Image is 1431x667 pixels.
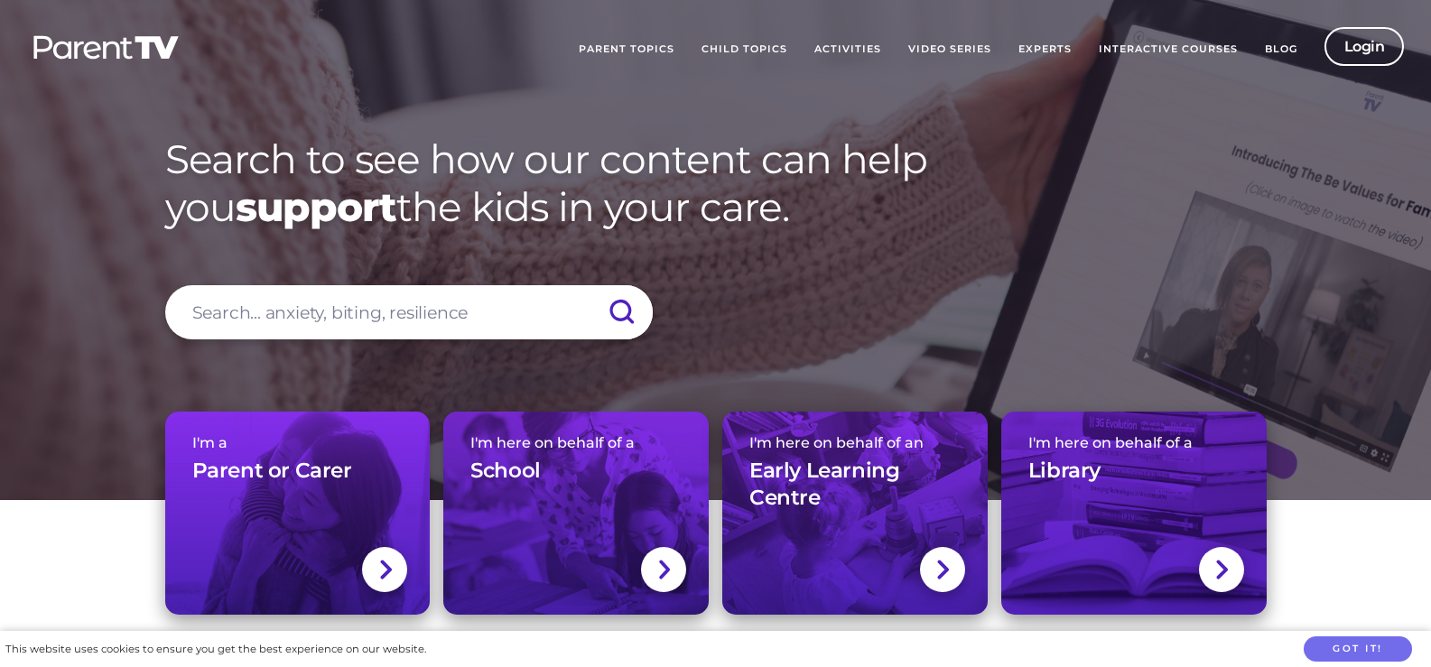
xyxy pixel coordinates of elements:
a: Experts [1005,27,1085,72]
a: Interactive Courses [1085,27,1251,72]
img: svg+xml;base64,PHN2ZyBlbmFibGUtYmFja2dyb3VuZD0ibmV3IDAgMCAxNC44IDI1LjciIHZpZXdCb3g9IjAgMCAxNC44ID... [657,558,671,581]
h3: School [470,458,541,485]
button: Got it! [1304,636,1412,662]
img: svg+xml;base64,PHN2ZyBlbmFibGUtYmFja2dyb3VuZD0ibmV3IDAgMCAxNC44IDI1LjciIHZpZXdCb3g9IjAgMCAxNC44ID... [935,558,949,581]
img: svg+xml;base64,PHN2ZyBlbmFibGUtYmFja2dyb3VuZD0ibmV3IDAgMCAxNC44IDI1LjciIHZpZXdCb3g9IjAgMCAxNC44ID... [378,558,392,581]
a: Video Series [895,27,1005,72]
input: Search... anxiety, biting, resilience [165,285,653,339]
img: parenttv-logo-white.4c85aaf.svg [32,34,181,60]
a: Login [1324,27,1405,66]
span: I'm here on behalf of an [749,434,961,451]
a: Activities [801,27,895,72]
span: I'm here on behalf of a [470,434,682,451]
h3: Early Learning Centre [749,458,961,512]
span: I'm a [192,434,404,451]
input: Submit [590,285,653,339]
img: svg+xml;base64,PHN2ZyBlbmFibGUtYmFja2dyb3VuZD0ibmV3IDAgMCAxNC44IDI1LjciIHZpZXdCb3g9IjAgMCAxNC44ID... [1214,558,1228,581]
div: This website uses cookies to ensure you get the best experience on our website. [5,640,426,659]
a: I'm aParent or Carer [165,412,431,615]
span: I'm here on behalf of a [1028,434,1240,451]
strong: support [236,182,396,231]
a: I'm here on behalf of aSchool [443,412,709,615]
h3: Parent or Carer [192,458,352,485]
a: Child Topics [688,27,801,72]
a: I'm here on behalf of anEarly Learning Centre [722,412,988,615]
a: Parent Topics [565,27,688,72]
h1: Search to see how our content can help you the kids in your care. [165,135,1267,231]
a: I'm here on behalf of aLibrary [1001,412,1267,615]
a: Blog [1251,27,1311,72]
h3: Library [1028,458,1101,485]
